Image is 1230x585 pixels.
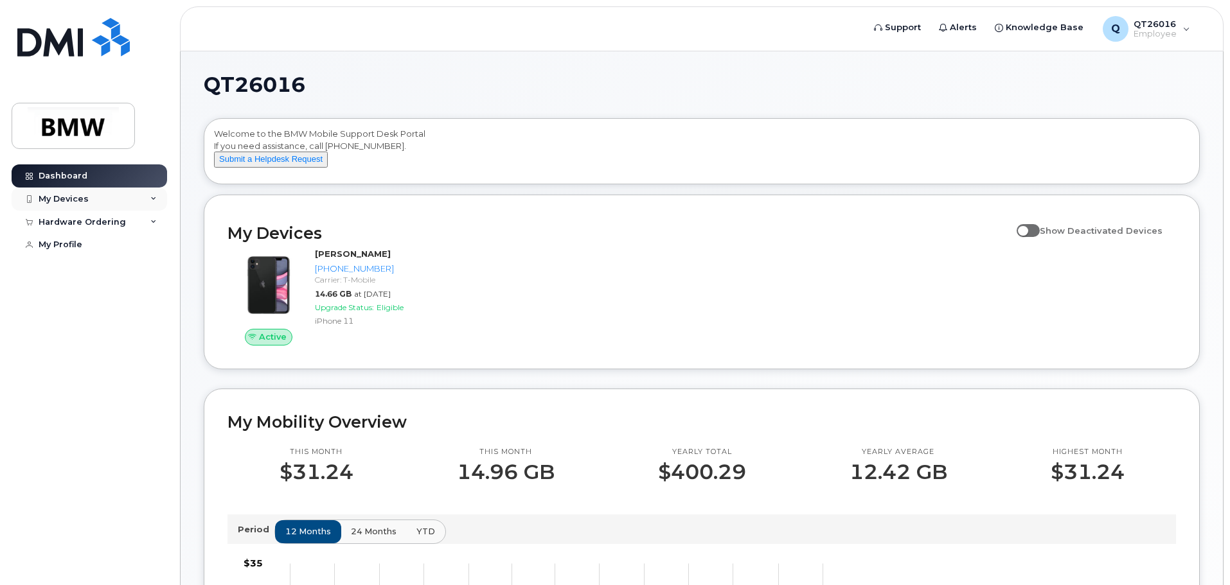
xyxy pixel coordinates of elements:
[227,248,453,345] a: Active[PERSON_NAME][PHONE_NUMBER]Carrier: T-Mobile14.66 GBat [DATE]Upgrade Status:EligibleiPhone 11
[1051,460,1125,484] p: $31.24
[227,223,1010,243] h2: My Devices
[280,447,353,457] p: This month
[658,447,746,457] p: Yearly total
[315,249,391,259] strong: [PERSON_NAME]
[244,557,263,569] tspan: $35
[280,460,353,484] p: $31.24
[214,153,328,164] a: Submit a Helpdesk Request
[850,460,947,484] p: 12.42 GB
[416,525,435,537] span: YTD
[204,75,305,94] span: QT26016
[315,274,448,285] div: Carrier: T-Mobile
[351,525,397,537] span: 24 months
[658,460,746,484] p: $400.29
[315,263,448,275] div: [PHONE_NUMBER]
[377,302,404,312] span: Eligible
[1051,447,1125,457] p: Highest month
[238,254,299,316] img: iPhone_11.jpg
[214,128,1190,179] div: Welcome to the BMW Mobile Support Desk Portal If you need assistance, call [PHONE_NUMBER].
[315,289,352,299] span: 14.66 GB
[214,152,328,168] button: Submit a Helpdesk Request
[457,447,555,457] p: This month
[1174,529,1220,575] iframe: Messenger Launcher
[238,523,274,536] p: Period
[315,315,448,326] div: iPhone 11
[1017,218,1027,229] input: Show Deactivated Devices
[457,460,555,484] p: 14.96 GB
[1040,225,1163,236] span: Show Deactivated Devices
[259,331,287,343] span: Active
[850,447,947,457] p: Yearly average
[227,412,1176,432] h2: My Mobility Overview
[354,289,391,299] span: at [DATE]
[315,302,374,312] span: Upgrade Status:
